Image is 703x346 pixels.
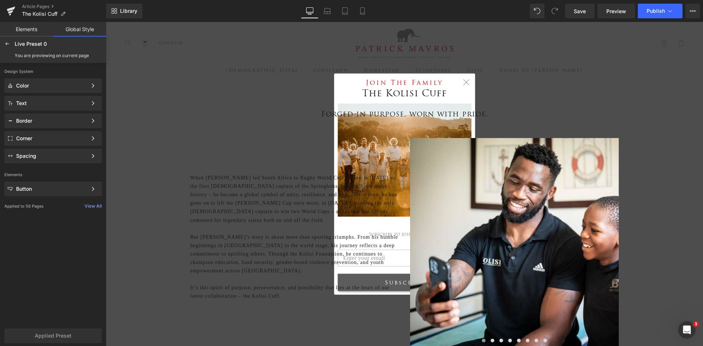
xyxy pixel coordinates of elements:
span: Publish [647,8,665,14]
div: Button [16,186,87,192]
a: Laptop [319,4,336,18]
h2: Forged in purpose, worn with pride. [85,86,513,98]
a: Mobile [354,4,371,18]
button: Undo [530,4,544,18]
a: Preview [598,4,635,18]
iframe: Intercom live chat [678,321,696,339]
a: Global Style [53,22,106,37]
span: The Kolisi Cuff [22,11,57,17]
div: Spacing [16,153,87,159]
button: Applied Preset [4,328,102,343]
h1: The Kolisi Cuff [85,63,513,78]
div: View All [85,204,102,209]
a: New Library [106,4,142,18]
a: Article Pages [22,4,106,10]
div: Text [16,100,87,106]
span: Save [574,7,586,15]
span: Live Preset 0 [15,41,47,47]
span: 1 [693,321,699,327]
span: Applied Preset [9,333,97,339]
div: Border [16,118,87,124]
button: Close [357,57,364,63]
p: It’s this spirit of purpose, perseverance, and possibility that lies at the heart of our latest c... [85,261,293,278]
p: When [PERSON_NAME] led South Africa to Rugby World Cup victory in [DATE] as the first [DEMOGRAPHI... [85,152,293,202]
a: Tablet [336,4,354,18]
button: More [685,4,700,18]
a: Desktop [301,4,319,18]
p: But [PERSON_NAME]’s story is about more than sporting triumphs. From his humble beginnings in [GE... [85,211,293,253]
button: Publish [638,4,682,18]
div: Corner [16,135,87,141]
h2: Join the Family [232,55,365,66]
span: Library [120,8,137,14]
button: Redo [547,4,562,18]
div: You are previewing on current page [15,53,89,58]
p: Applied to 56 Pages [4,204,85,209]
span: Preview [606,7,626,15]
div: Color [16,83,87,89]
